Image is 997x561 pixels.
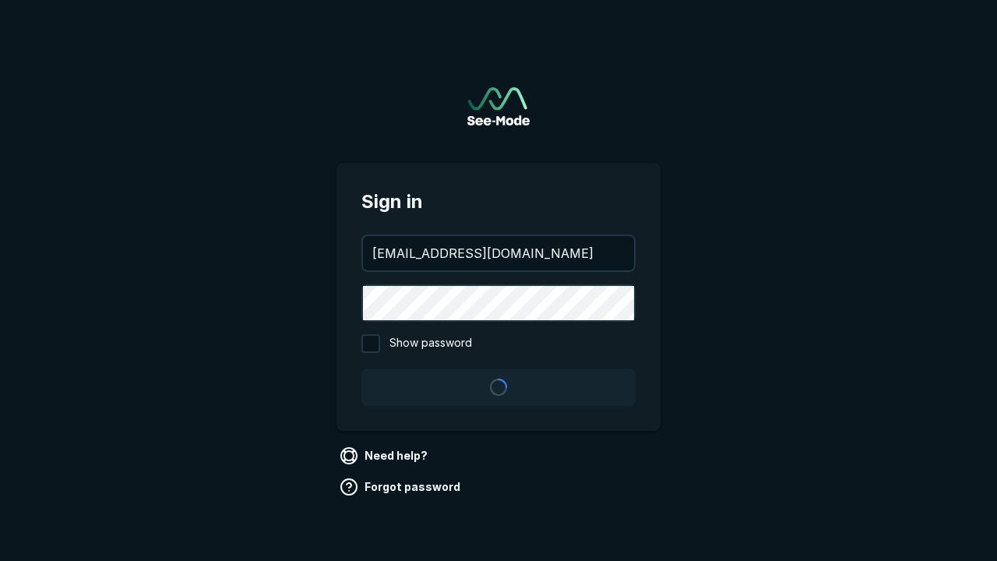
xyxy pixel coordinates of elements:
span: Sign in [361,188,636,216]
a: Go to sign in [467,87,530,125]
input: your@email.com [363,236,634,270]
span: Show password [389,334,472,353]
a: Need help? [336,443,434,468]
a: Forgot password [336,475,467,499]
img: See-Mode Logo [467,87,530,125]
